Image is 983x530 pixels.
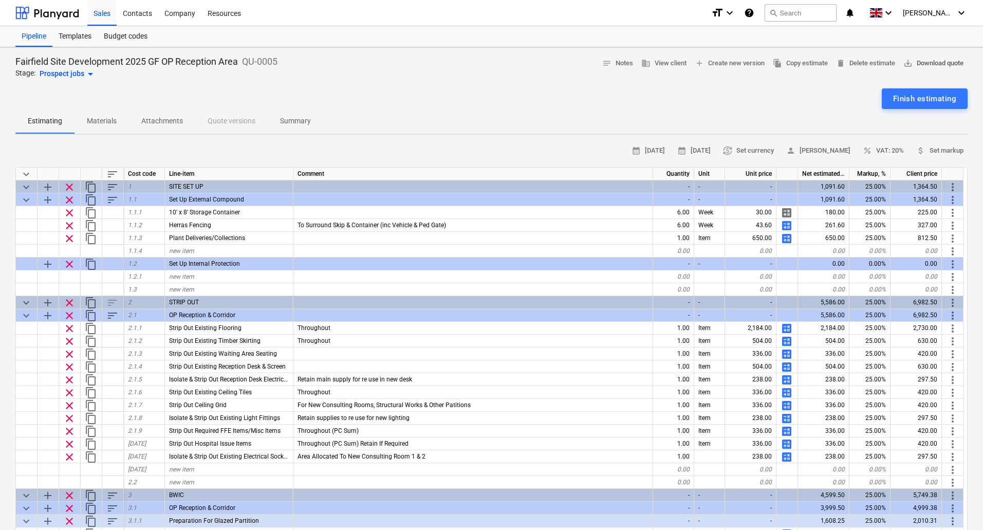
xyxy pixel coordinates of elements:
[98,26,154,47] a: Budget codes
[836,58,895,69] span: Delete estimate
[947,477,959,489] span: More actions
[63,374,76,386] span: Remove row
[891,489,942,502] div: 5,749.38
[891,206,942,219] div: 225.00
[849,386,891,399] div: 25.00%
[63,309,76,322] span: Remove row
[893,92,956,105] div: Finish estimating
[781,361,793,373] span: Manage detailed breakdown for the row
[20,168,32,180] span: Collapse all categories
[947,335,959,348] span: More actions
[849,193,891,206] div: 25.00%
[891,245,942,258] div: 0.00
[694,386,725,399] div: item
[653,180,694,193] div: -
[85,220,97,232] span: Duplicate row
[849,283,891,296] div: 0.00%
[694,437,725,450] div: Item
[781,207,793,219] span: Manage detailed breakdown for the row
[653,476,694,489] div: 0.00
[653,258,694,270] div: -
[947,271,959,283] span: More actions
[653,309,694,322] div: -
[863,146,872,155] span: percent
[106,309,119,322] span: Sort rows within category
[694,322,725,335] div: Item
[85,451,97,463] span: Duplicate row
[42,194,54,206] span: Add sub category to row
[677,145,711,157] span: [DATE]
[725,180,776,193] div: -
[891,360,942,373] div: 630.00
[725,425,776,437] div: 336.00
[849,476,891,489] div: 0.00%
[798,335,849,348] div: 504.00
[849,437,891,450] div: 25.00%
[691,56,769,71] button: Create new version
[725,232,776,245] div: 650.00
[798,180,849,193] div: 1,091.60
[849,373,891,386] div: 25.00%
[947,245,959,258] span: More actions
[781,438,793,450] span: Manage detailed breakdown for the row
[85,374,97,386] span: Duplicate row
[849,412,891,425] div: 25.00%
[891,258,942,270] div: 0.00
[947,438,959,450] span: More actions
[781,425,793,437] span: Manage detailed breakdown for the row
[947,181,959,193] span: More actions
[85,387,97,399] span: Duplicate row
[947,220,959,232] span: More actions
[63,361,76,373] span: Remove row
[653,463,694,476] div: 0.00
[63,425,76,437] span: Remove row
[769,9,777,17] span: search
[798,348,849,360] div: 336.00
[694,348,725,360] div: Item
[694,168,725,180] div: Unit
[798,450,849,463] div: 238.00
[849,335,891,348] div: 25.00%
[63,322,76,335] span: Remove row
[141,116,183,126] p: Attachments
[798,309,849,322] div: 5,586.00
[85,399,97,412] span: Duplicate row
[85,232,97,245] span: Duplicate row
[798,373,849,386] div: 238.00
[653,412,694,425] div: 1.00
[891,296,942,309] div: 6,982.50
[891,180,942,193] div: 1,364.50
[85,297,97,309] span: Duplicate category
[781,399,793,412] span: Manage detailed breakdown for the row
[782,143,855,159] button: [PERSON_NAME]
[849,489,891,502] div: 25.00%
[786,146,795,155] span: person
[20,297,32,309] span: Collapse category
[694,206,725,219] div: Week
[85,361,97,373] span: Duplicate row
[653,386,694,399] div: 1.00
[124,168,165,180] div: Cost code
[849,425,891,437] div: 25.00%
[781,322,793,335] span: Manage detailed breakdown for the row
[106,194,119,206] span: Sort rows within category
[947,412,959,425] span: More actions
[891,348,942,360] div: 420.00
[694,232,725,245] div: Item
[653,283,694,296] div: 0.00
[694,425,725,437] div: Item
[798,283,849,296] div: 0.00
[849,450,891,463] div: 25.00%
[653,425,694,437] div: 1.00
[15,26,52,47] div: Pipeline
[653,489,694,502] div: -
[899,56,968,71] button: Download quote
[63,387,76,399] span: Remove row
[85,181,97,193] span: Duplicate category
[63,348,76,360] span: Remove row
[653,219,694,232] div: 6.00
[653,193,694,206] div: -
[85,412,97,425] span: Duplicate row
[947,309,959,322] span: More actions
[602,59,611,68] span: notes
